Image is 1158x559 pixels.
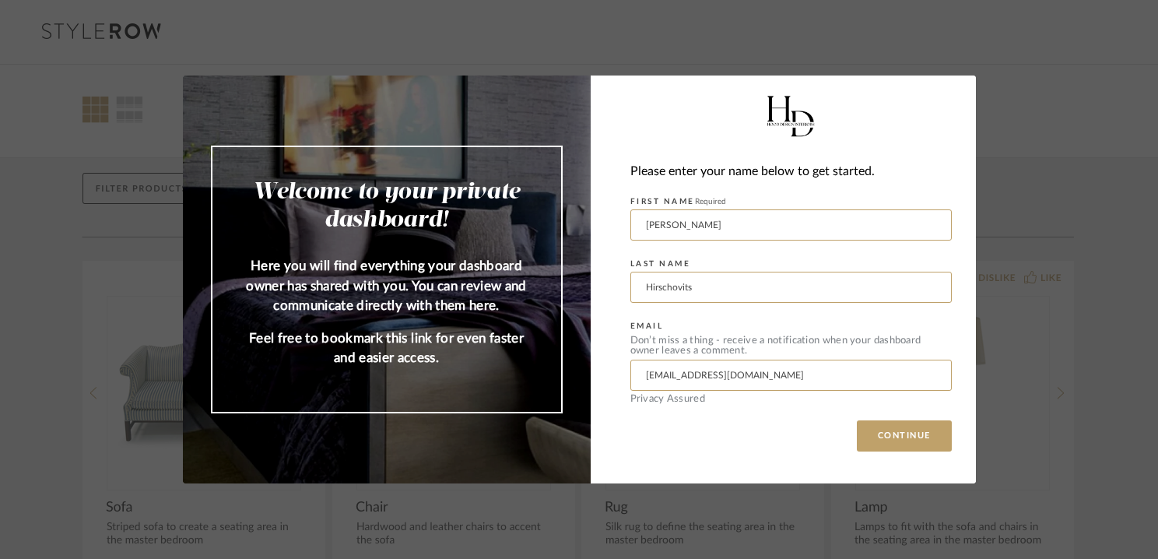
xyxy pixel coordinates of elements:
[630,360,952,391] input: Enter Email
[630,336,952,356] div: Don’t miss a thing - receive a notification when your dashboard owner leaves a comment.
[630,161,952,182] div: Please enter your name below to get started.
[630,322,664,331] label: EMAIL
[244,329,530,368] p: Feel free to bookmark this link for even faster and easier access.
[244,256,530,316] p: Here you will find everything your dashboard owner has shared with you. You can review and commun...
[630,394,952,404] div: Privacy Assured
[630,197,726,206] label: FIRST NAME
[695,198,726,206] span: Required
[857,420,952,452] button: CONTINUE
[630,272,952,303] input: Enter Last Name
[630,209,952,241] input: Enter First Name
[630,259,691,269] label: LAST NAME
[244,178,530,234] h2: Welcome to your private dashboard!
